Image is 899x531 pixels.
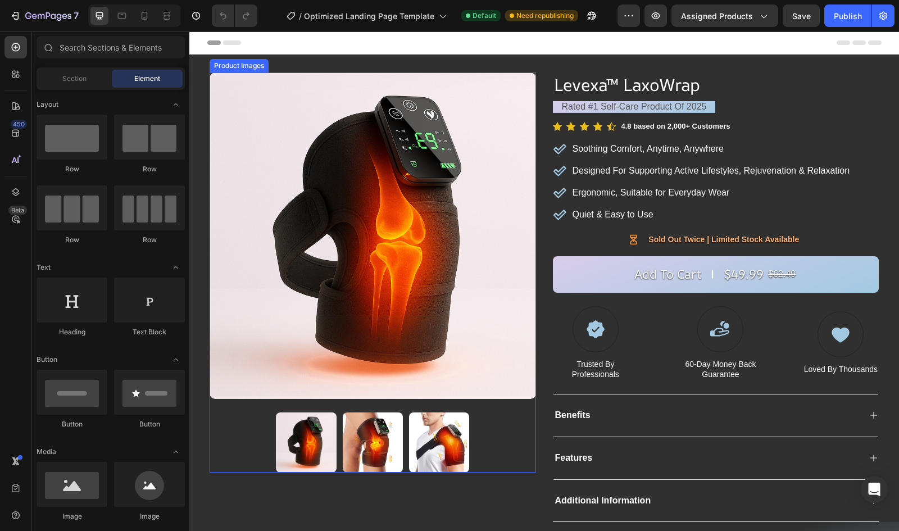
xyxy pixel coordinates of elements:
[473,11,496,21] span: Default
[383,133,661,146] p: Designed For Supporting Active Lifestyles, Rejuvenation & Relaxation
[37,327,107,337] div: Heading
[364,225,690,261] button: Add to cart
[459,203,610,213] p: Sold Out Twice | Limited Stock Available
[364,41,690,65] h1: Levexa™ LaxoWrap
[37,235,107,245] div: Row
[383,176,661,190] p: Quiet & Easy to Use
[4,4,84,27] button: 7
[8,206,27,215] div: Beta
[681,10,753,22] span: Assigned Products
[304,10,434,22] span: Optimized Landing Page Template
[189,31,899,531] iframe: Design area
[11,120,27,129] div: 450
[516,11,574,21] span: Need republishing
[167,96,185,114] span: Toggle open
[37,419,107,429] div: Button
[578,234,607,252] div: $62.49
[366,421,403,431] span: Features
[37,355,57,365] span: Button
[834,10,862,22] div: Publish
[114,511,185,521] div: Image
[445,235,512,251] div: Add to cart
[114,235,185,245] div: Row
[37,262,51,273] span: Text
[74,9,79,22] p: 7
[489,328,573,348] p: 60-Day Money Back Guarantee
[167,443,185,461] span: Toggle open
[37,99,58,110] span: Layout
[212,4,257,27] div: Undo/Redo
[167,351,185,369] span: Toggle open
[37,447,56,457] span: Media
[37,511,107,521] div: Image
[62,74,87,84] span: Section
[37,164,107,174] div: Row
[37,36,185,58] input: Search Sections & Elements
[114,419,185,429] div: Button
[615,333,688,343] p: Loved By Thousands
[383,155,661,168] p: Ergonomic, Suitable for Everyday Wear
[383,111,661,124] p: Soothing Comfort, Anytime, Anywhere
[365,328,448,348] p: Trusted By Professionals
[299,10,302,22] span: /
[534,234,575,252] div: $49.99
[432,90,541,99] strong: 4.8 based on 2,000+ Customers
[792,11,811,21] span: Save
[783,4,820,27] button: Save
[134,74,160,84] span: Element
[114,327,185,337] div: Text Block
[167,258,185,276] span: Toggle open
[671,4,778,27] button: Assigned Products
[366,379,401,388] span: Benefits
[366,464,462,474] span: Additional Information
[114,164,185,174] div: Row
[824,4,871,27] button: Publish
[861,476,888,503] div: Open Intercom Messenger
[373,70,517,81] p: rated #1 self-care product of 2025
